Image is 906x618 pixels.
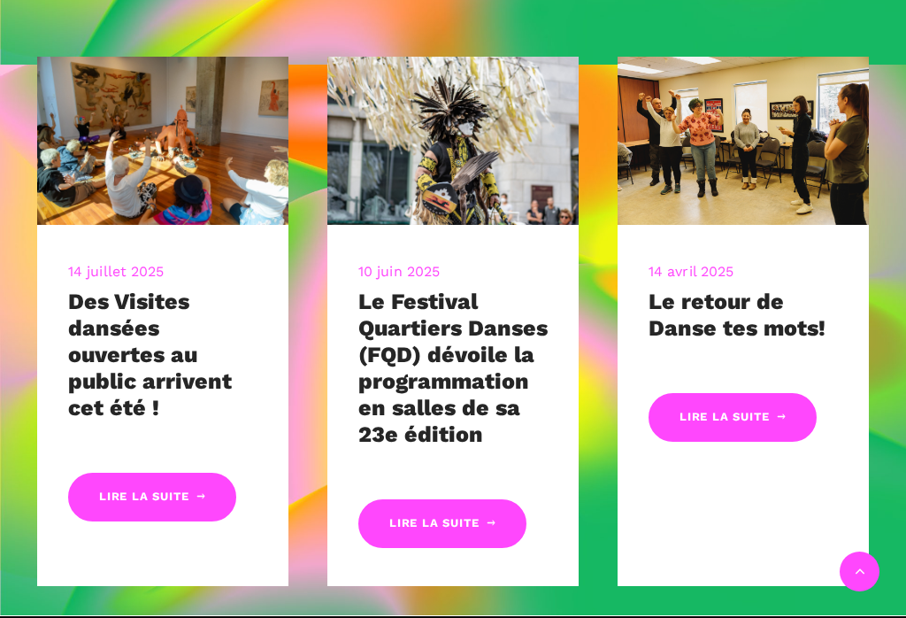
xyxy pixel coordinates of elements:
a: 10 juin 2025 [358,263,440,280]
a: Lire la suite [358,499,526,548]
img: 20240905-9595 [37,57,288,224]
img: R Barbara Diabo 11 crédit Romain Lorraine (30) [327,57,579,224]
a: 14 avril 2025 [649,263,733,280]
img: CARI, 8 mars 2023-209 [618,57,869,224]
a: Le retour de Danse tes mots! [649,289,825,341]
a: Des Visites dansées ouvertes au public arrivent cet été ! [68,289,232,421]
a: Lire la suite [68,473,236,521]
a: 14 juillet 2025 [68,263,165,280]
a: Lire la suite [649,393,817,442]
a: Le Festival Quartiers Danses (FQD) dévoile la programmation en salles de sa 23e édition [358,289,548,447]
